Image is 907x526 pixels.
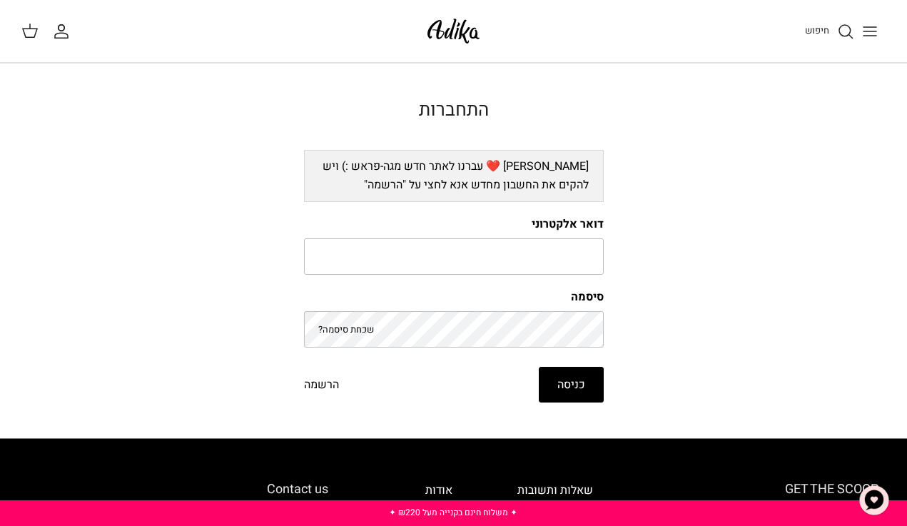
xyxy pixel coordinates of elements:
a: החשבון שלי [53,23,76,40]
a: שאלות ותשובות [517,482,593,499]
h6: Contact us [29,482,328,497]
h2: התחברות [304,99,604,121]
button: כניסה [539,367,604,403]
label: סיסמה [304,289,604,305]
a: הרשמה [304,376,339,395]
img: Adika IL [423,14,484,48]
button: Toggle menu [854,16,886,47]
li: [PERSON_NAME] ❤️ עברנו לאתר חדש מגה-פראש :) ויש להקים את החשבון מחדש אנא לחצי על "הרשמה" [319,158,589,194]
span: חיפוש [805,24,829,37]
label: דואר אלקטרוני [304,216,604,232]
a: חיפוש [805,23,854,40]
a: אודות [425,482,452,499]
h6: GET THE SCOOP [657,482,878,497]
a: ✦ משלוח חינם בקנייה מעל ₪220 ✦ [389,506,517,519]
button: צ'אט [853,479,896,522]
a: שכחת סיסמה? [318,323,374,336]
